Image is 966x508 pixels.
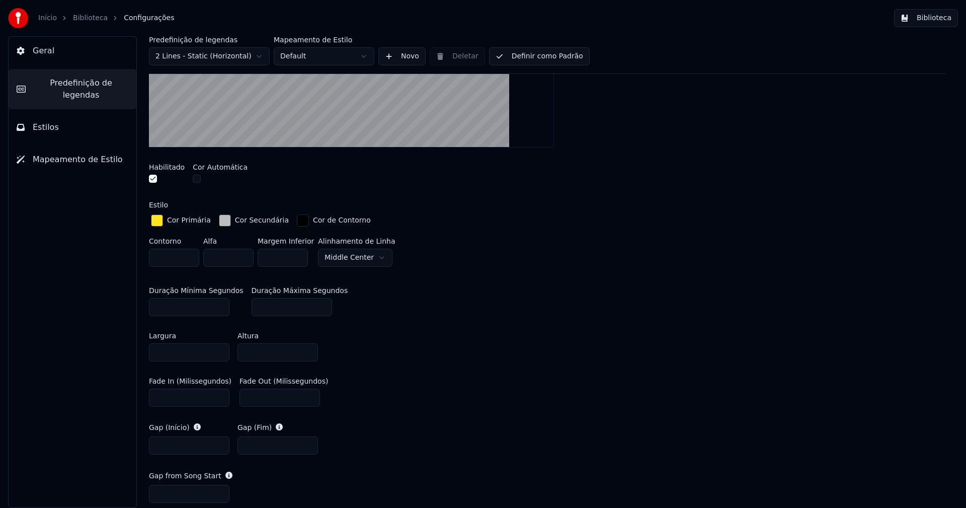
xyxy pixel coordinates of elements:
label: Predefinição de legendas [149,36,270,43]
nav: breadcrumb [38,13,174,23]
span: Estilos [33,121,59,133]
span: Configurações [124,13,174,23]
button: Cor de Contorno [295,212,373,229]
label: Gap from Song Start [149,472,221,479]
span: Mapeamento de Estilo [33,154,123,166]
label: Fade In (Milissegundos) [149,378,231,385]
label: Altura [237,332,259,339]
label: Gap (Início) [149,424,190,431]
button: Estilos [9,113,136,141]
button: Cor Secundária [217,212,291,229]
a: Início [38,13,57,23]
label: Alfa [203,238,254,245]
label: Mapeamento de Estilo [274,36,374,43]
label: Habilitado [149,164,185,171]
button: Predefinição de legendas [9,69,136,109]
div: Cor de Contorno [313,215,371,226]
label: Duração Mínima Segundos [149,287,244,294]
label: Gap (Fim) [237,424,272,431]
button: Cor Primária [149,212,213,229]
label: Largura [149,332,176,339]
a: Biblioteca [73,13,108,23]
label: Cor Automática [193,164,248,171]
span: Geral [33,45,54,57]
label: Duração Máxima Segundos [252,287,348,294]
label: Alinhamento de Linha [318,238,395,245]
button: Novo [378,47,426,65]
div: Cor Secundária [235,215,289,226]
span: Predefinição de legendas [34,77,128,101]
label: Estilo [149,201,168,208]
label: Fade Out (Milissegundos) [239,378,328,385]
button: Definir como Padrão [489,47,590,65]
label: Contorno [149,238,199,245]
label: Margem Inferior [258,238,314,245]
button: Geral [9,37,136,65]
button: Biblioteca [894,9,958,27]
div: Cor Primária [167,215,211,226]
button: Mapeamento de Estilo [9,146,136,174]
img: youka [8,8,28,28]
